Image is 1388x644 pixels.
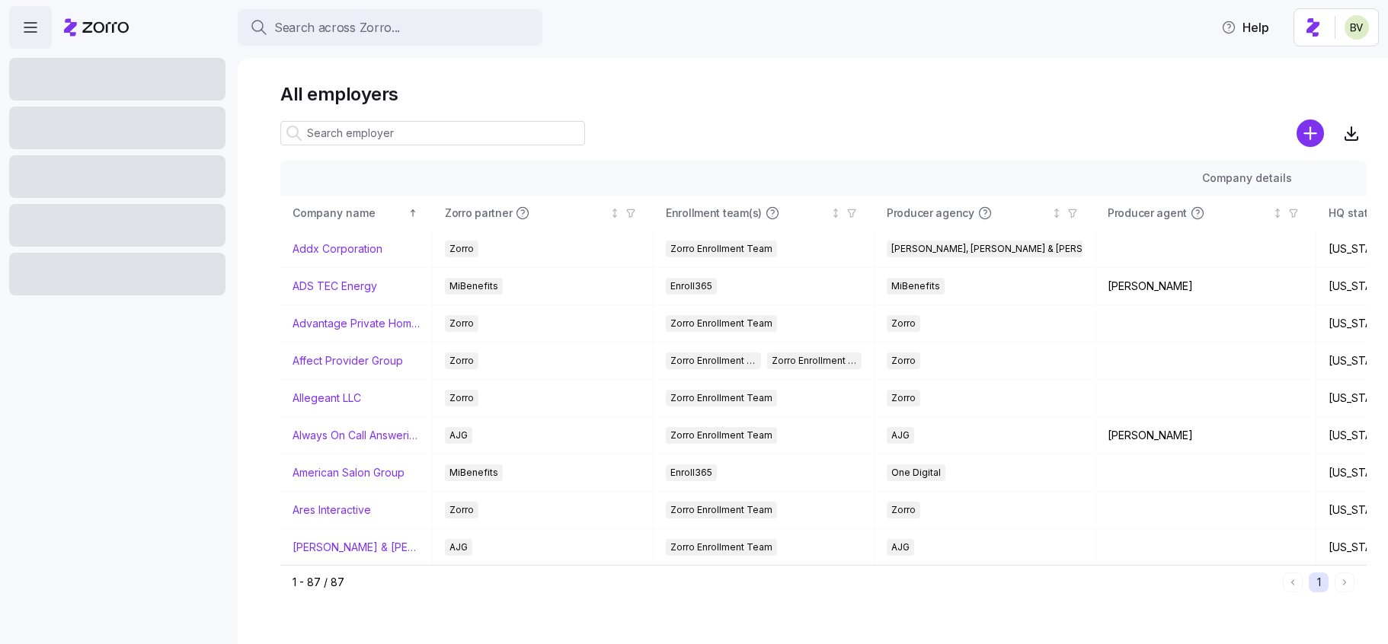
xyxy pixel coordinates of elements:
span: Zorro [891,315,916,332]
div: Not sorted [1051,208,1062,218]
div: Not sorted [609,208,620,218]
span: AJG [449,539,468,556]
span: Zorro Enrollment Team [670,539,772,556]
span: Zorro partner [445,206,512,221]
span: Zorro [449,315,474,332]
a: Allegeant LLC [293,391,361,406]
td: [PERSON_NAME] [1095,417,1316,454]
div: Not sorted [1272,208,1283,218]
span: Zorro Enrollment Team [670,502,772,518]
img: 676487ef2089eb4995defdc85707b4f5 [1345,15,1369,40]
button: Help [1209,12,1281,43]
span: Enroll365 [670,278,712,295]
th: Enrollment team(s)Not sorted [654,196,875,231]
th: Company nameSorted ascending [280,196,433,231]
div: 1 - 87 / 87 [293,575,1277,590]
a: Affect Provider Group [293,353,403,368]
button: Search across Zorro... [238,9,542,46]
span: Zorro Enrollment Experts [772,352,858,369]
a: American Salon Group [293,465,405,480]
input: Search employer [280,121,585,145]
span: MiBenefits [891,278,940,295]
a: [PERSON_NAME] & [PERSON_NAME]'s [293,540,420,555]
th: Zorro partnerNot sorted [433,196,654,231]
span: Producer agent [1108,206,1187,221]
span: Zorro [449,502,474,518]
span: MiBenefits [449,464,498,481]
span: Zorro [449,241,474,257]
td: [PERSON_NAME] [1095,268,1316,305]
div: Company name [293,205,405,222]
span: Zorro [449,390,474,406]
button: 1 [1309,572,1329,592]
div: Sorted ascending [408,208,418,218]
span: AJG [891,539,910,556]
span: Zorro [891,502,916,518]
span: Zorro Enrollment Team [670,390,772,406]
a: Addx Corporation [293,241,382,257]
th: Producer agentNot sorted [1095,196,1316,231]
a: Ares Interactive [293,502,371,518]
span: Zorro Enrollment Team [670,241,772,257]
th: Producer agencyNot sorted [875,196,1095,231]
a: Always On Call Answering Service [293,428,420,443]
span: Producer agency [887,206,974,221]
span: Zorro [449,352,474,369]
button: Next page [1335,572,1354,592]
span: MiBenefits [449,278,498,295]
span: One Digital [891,464,941,481]
a: ADS TEC Energy [293,279,377,294]
span: Zorro Enrollment Team [670,352,756,369]
span: Zorro Enrollment Team [670,315,772,332]
span: Zorro [891,352,916,369]
svg: add icon [1297,120,1324,147]
button: Previous page [1283,572,1303,592]
h1: All employers [280,82,1367,106]
span: Zorro Enrollment Team [670,427,772,444]
span: Help [1221,18,1269,37]
span: [PERSON_NAME], [PERSON_NAME] & [PERSON_NAME] [891,241,1131,257]
span: Zorro [891,390,916,406]
span: Enroll365 [670,464,712,481]
span: AJG [891,427,910,444]
span: Enrollment team(s) [666,206,762,221]
a: Advantage Private Home Care [293,316,420,331]
div: Not sorted [830,208,841,218]
span: AJG [449,427,468,444]
span: Search across Zorro... [274,18,400,37]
